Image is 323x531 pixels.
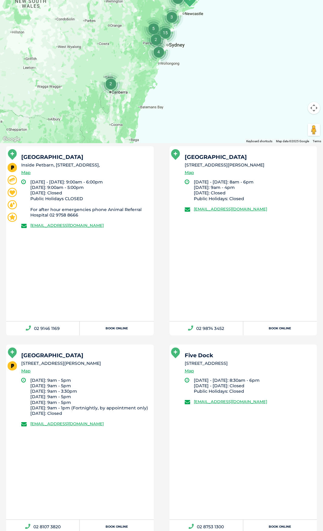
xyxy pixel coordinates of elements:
li: [STREET_ADDRESS][PERSON_NAME] [21,360,148,367]
li: [STREET_ADDRESS][PERSON_NAME] [185,162,312,168]
a: [EMAIL_ADDRESS][DOMAIN_NAME] [194,399,267,404]
li: [DATE] - [DATE]: 9:00am - 6:00pm [DATE]: 9:00am - 5:00pm [DATE]: Closed Public Holidays CLOSED Fo... [30,179,148,218]
button: Map camera controls [308,102,320,114]
div: 15 [154,21,177,44]
a: Book Online [243,321,317,335]
li: [DATE] - [DATE]: 8:30am - 6pm [DATE] - [DATE]: Closed Public Holidays: Closed [194,378,312,394]
div: 3 [160,5,183,29]
a: [EMAIL_ADDRESS][DOMAIN_NAME] [30,421,104,426]
li: [DATE]: 9am - 5pm [DATE]: 9am - 5pm [DATE]: 9am - 3:30pm [DATE]: 9am - 5pm [DATE]: 9am - 5pm [DAT... [30,378,148,416]
li: Inside Petbarn, [STREET_ADDRESS], [21,162,148,168]
a: Map [185,368,194,375]
a: Map [21,169,31,176]
div: 2 [99,72,122,95]
a: 02 9146 1169 [6,321,80,335]
span: Map data ©2025 Google [276,139,309,143]
a: Open this area in Google Maps (opens a new window) [2,135,22,143]
button: Keyboard shortcuts [246,139,272,143]
a: [EMAIL_ADDRESS][DOMAIN_NAME] [30,223,104,228]
a: Map [21,368,31,375]
h5: [GEOGRAPHIC_DATA] [21,154,148,160]
div: 4 [147,40,170,63]
a: [EMAIL_ADDRESS][DOMAIN_NAME] [194,207,267,211]
h5: [GEOGRAPHIC_DATA] [185,154,312,160]
div: 5 [142,17,165,40]
a: Map [185,169,194,176]
button: Drag Pegman onto the map to open Street View [308,124,320,136]
h5: [GEOGRAPHIC_DATA] [21,353,148,358]
a: Book Online [80,321,153,335]
a: Terms [313,139,321,143]
h5: Five Dock [185,353,312,358]
li: [STREET_ADDRESS] [185,360,312,367]
a: 02 9874 3452 [170,321,243,335]
img: Google [2,135,22,143]
li: [DATE] - [DATE]: 8am - 6pm [DATE]: 9am - 4pm [DATE]: Closed Public Holidays: Closed [194,179,312,201]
